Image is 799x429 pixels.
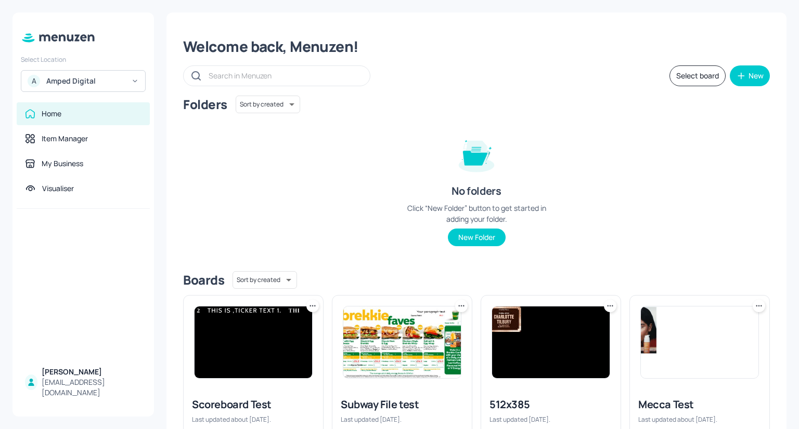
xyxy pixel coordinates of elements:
div: Last updated [DATE]. [341,415,463,424]
div: Sort by created [236,94,300,115]
div: Boards [183,272,224,288]
div: Mecca Test [638,397,761,412]
div: Click “New Folder” button to get started in adding your folder. [398,203,555,224]
img: 2025-08-13-1755066037325fj9ck42ipr6.jpeg [343,306,461,378]
div: Sort by created [233,270,297,290]
div: Last updated about [DATE]. [638,415,761,424]
div: New [749,72,764,79]
div: [PERSON_NAME] [42,367,141,377]
div: [EMAIL_ADDRESS][DOMAIN_NAME] [42,377,141,398]
img: folder-empty [450,128,502,180]
img: 2025-06-17-1750199689017r8ixrj6ih6.jpeg [492,306,610,378]
div: Item Manager [42,133,88,144]
div: Select Location [21,55,146,64]
div: Subway File test [341,397,463,412]
div: My Business [42,158,83,169]
img: 2025-07-29-17537622447104til4tw6kiq.jpeg [195,306,312,378]
div: Last updated [DATE]. [489,415,612,424]
div: Amped Digital [46,76,125,86]
button: New [730,65,770,86]
img: 2025-07-22-1753150999163aufffdptw1.jpeg [641,306,758,378]
div: 512x385 [489,397,612,412]
div: A [28,75,40,87]
button: New Folder [448,229,506,246]
div: Visualiser [42,183,74,194]
div: Scoreboard Test [192,397,315,412]
div: Home [42,109,61,119]
div: Folders [183,96,227,113]
input: Search in Menuzen [209,68,359,83]
div: No folders [452,184,501,198]
div: Welcome back, Menuzen! [183,37,770,56]
button: Select board [669,65,726,86]
div: Last updated about [DATE]. [192,415,315,424]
